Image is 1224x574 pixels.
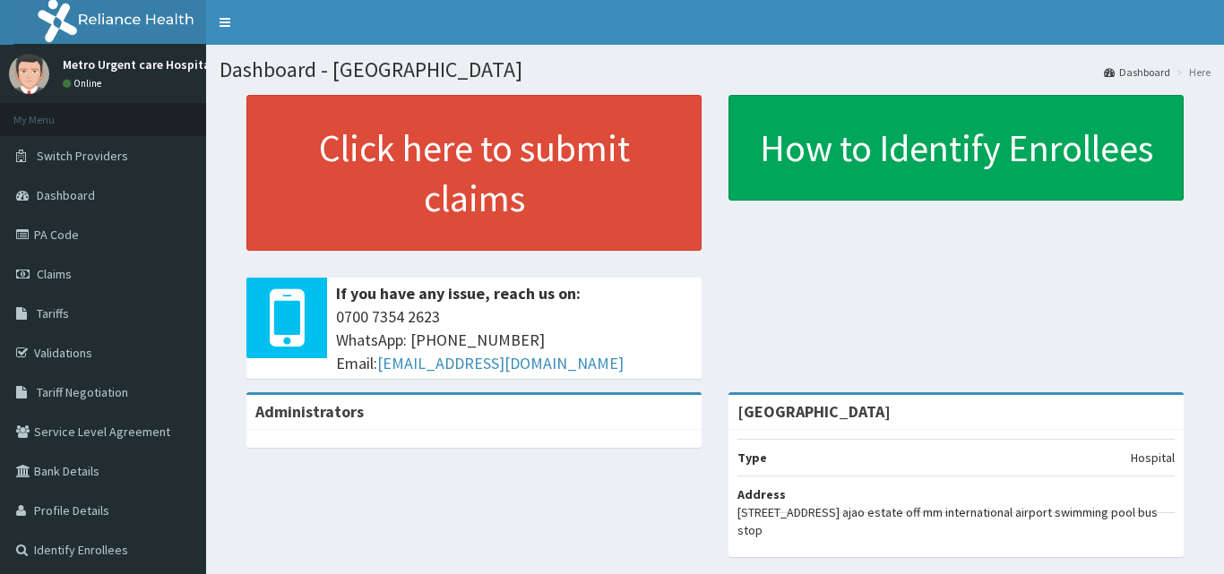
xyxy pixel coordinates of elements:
[37,187,95,203] span: Dashboard
[1172,64,1211,80] li: Here
[737,401,891,422] strong: [GEOGRAPHIC_DATA]
[737,503,1175,539] p: [STREET_ADDRESS] ajao estate off mm international airport swimming pool bus stop
[336,305,693,374] span: 0700 7354 2623 WhatsApp: [PHONE_NUMBER] Email:
[63,77,106,90] a: Online
[37,384,128,400] span: Tariff Negotiation
[336,283,581,304] b: If you have any issue, reach us on:
[63,58,214,71] p: Metro Urgent care Hospital
[9,54,49,94] img: User Image
[255,401,364,422] b: Administrators
[728,95,1184,201] a: How to Identify Enrollees
[377,353,624,373] a: [EMAIL_ADDRESS][DOMAIN_NAME]
[246,95,702,251] a: Click here to submit claims
[37,266,72,282] span: Claims
[737,450,767,466] b: Type
[37,305,69,321] span: Tariffs
[1104,64,1170,80] a: Dashboard
[37,148,128,164] span: Switch Providers
[1131,449,1175,467] p: Hospital
[220,58,1211,81] h1: Dashboard - [GEOGRAPHIC_DATA]
[737,486,786,502] b: Address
